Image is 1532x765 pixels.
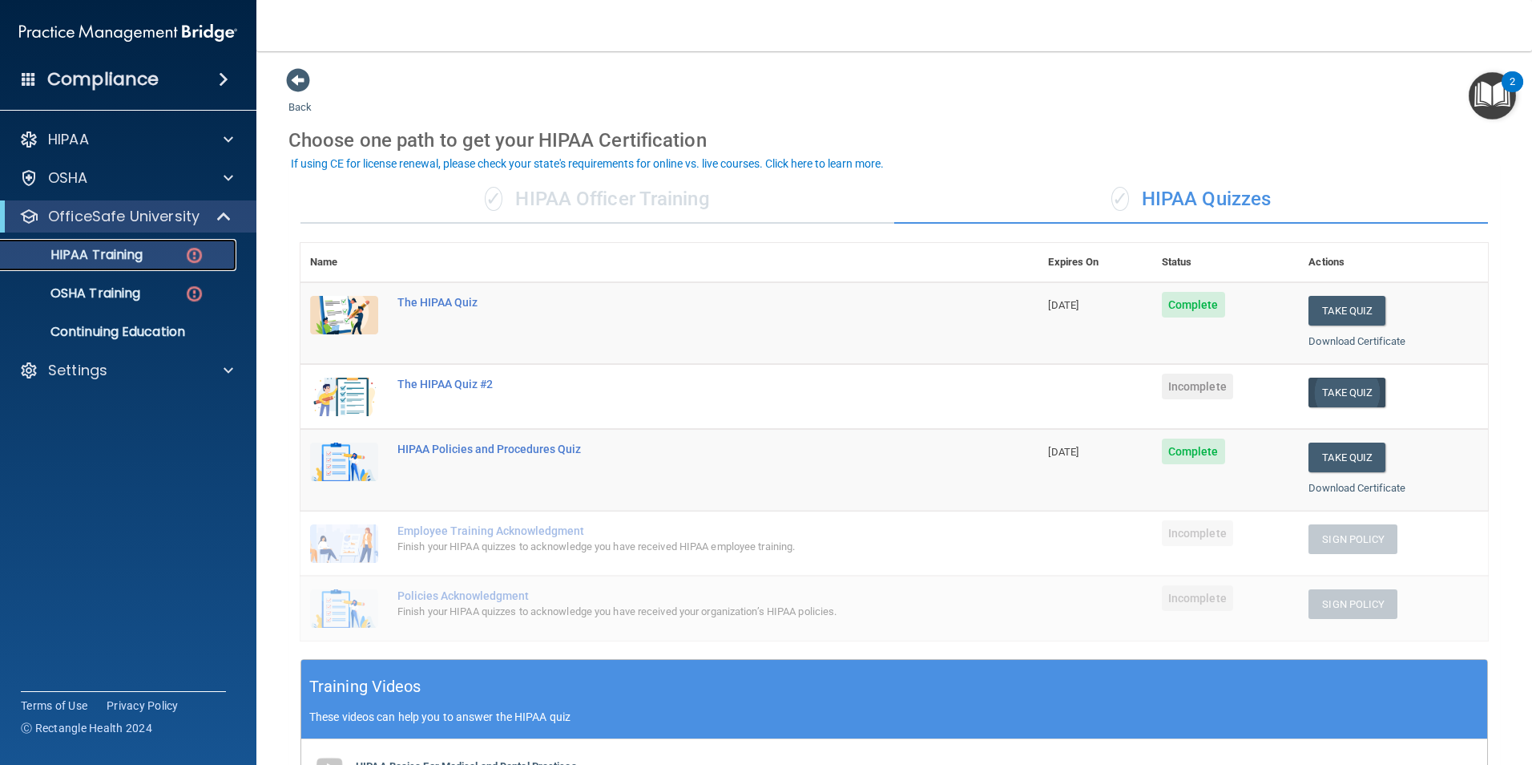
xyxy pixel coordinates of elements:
[19,361,233,380] a: Settings
[397,537,958,557] div: Finish your HIPAA quizzes to acknowledge you have received HIPAA employee training.
[1038,243,1151,282] th: Expires On
[1162,585,1233,611] span: Incomplete
[19,168,233,188] a: OSHA
[1111,187,1129,211] span: ✓
[1469,72,1516,119] button: Open Resource Center, 2 new notifications
[397,602,958,621] div: Finish your HIPAA quizzes to acknowledge you have received your organization’s HIPAA policies.
[1299,243,1488,282] th: Actions
[48,130,89,149] p: HIPAA
[397,443,958,455] div: HIPAA Policies and Procedures Quiz
[107,698,179,714] a: Privacy Policy
[1308,335,1405,347] a: Download Certificate
[1308,296,1385,326] button: Take Quiz
[1162,439,1225,464] span: Complete
[291,158,884,169] div: If using CE for license renewal, please check your state's requirements for online vs. live cours...
[47,68,159,91] h4: Compliance
[288,117,1500,164] div: Choose one path to get your HIPAA Certification
[1308,524,1397,554] button: Sign Policy
[19,130,233,149] a: HIPAA
[1308,443,1385,472] button: Take Quiz
[10,285,140,302] p: OSHA Training
[184,284,204,304] img: danger-circle.6113f641.png
[1048,446,1078,458] span: [DATE]
[48,168,88,188] p: OSHA
[184,245,204,265] img: danger-circle.6113f641.png
[397,296,958,309] div: The HIPAA Quiz
[397,589,958,602] div: Policies Acknowledgment
[288,156,886,172] button: If using CE for license renewal, please check your state's requirements for online vs. live cours...
[48,207,200,226] p: OfficeSafe University
[1510,82,1515,103] div: 2
[19,207,232,226] a: OfficeSafe University
[10,247,143,263] p: HIPAA Training
[19,17,237,49] img: PMB logo
[288,82,312,113] a: Back
[48,361,107,380] p: Settings
[1308,482,1405,494] a: Download Certificate
[1162,520,1233,546] span: Incomplete
[1308,589,1397,619] button: Sign Policy
[1162,292,1225,318] span: Complete
[485,187,502,211] span: ✓
[397,378,958,391] div: The HIPAA Quiz #2
[21,720,152,736] span: Ⓒ Rectangle Health 2024
[1152,243,1300,282] th: Status
[10,324,229,340] p: Continuing Education
[21,698,87,714] a: Terms of Use
[309,673,421,701] h5: Training Videos
[397,524,958,537] div: Employee Training Acknowledgment
[300,176,894,224] div: HIPAA Officer Training
[894,176,1488,224] div: HIPAA Quizzes
[1308,378,1385,407] button: Take Quiz
[1162,374,1233,399] span: Incomplete
[300,243,388,282] th: Name
[309,710,1479,723] p: These videos can help you to answer the HIPAA quiz
[1048,299,1078,311] span: [DATE]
